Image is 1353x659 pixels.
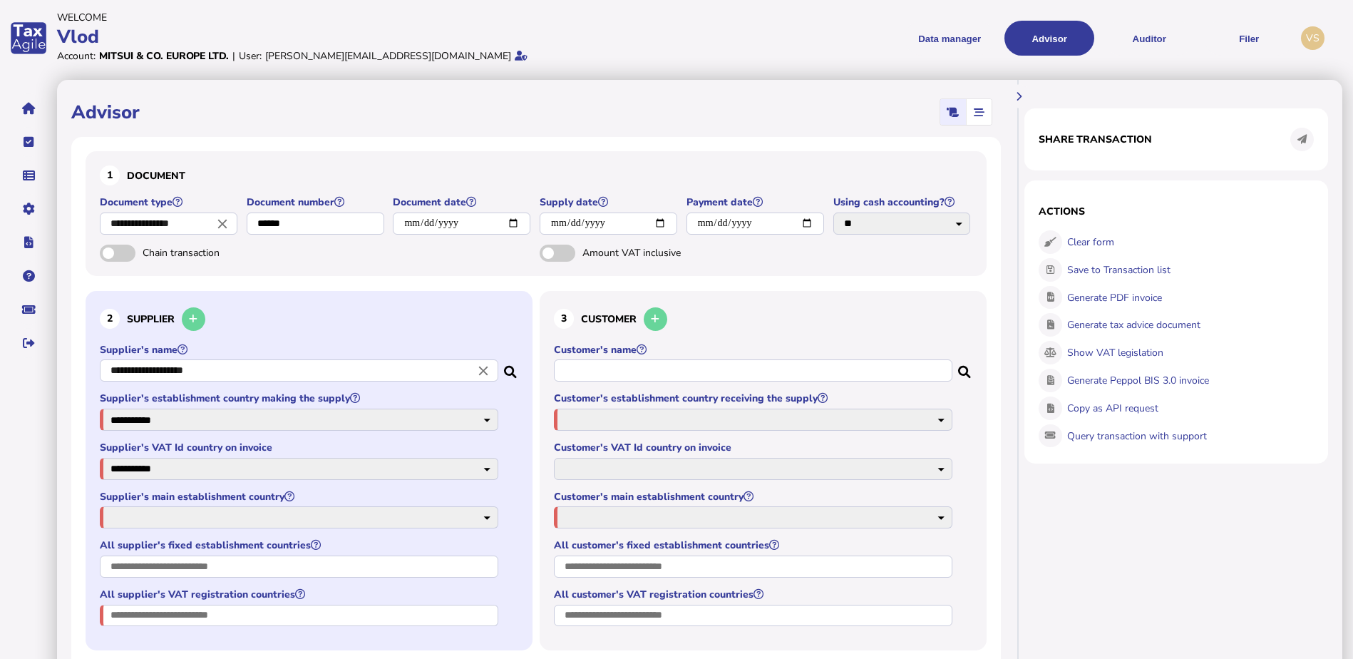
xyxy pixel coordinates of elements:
label: Using cash accounting? [833,195,973,209]
i: Search for a dummy customer [958,362,972,373]
button: Add a new customer to the database [644,307,667,331]
label: Customer's name [554,343,955,357]
div: User: [239,49,262,63]
span: Chain transaction [143,246,292,260]
button: Share transaction [1290,128,1314,151]
div: Welcome [57,11,672,24]
button: Help pages [14,261,43,291]
mat-button-toggle: Stepper view [966,99,992,125]
label: Supplier's establishment country making the supply [100,392,500,405]
label: Supplier's name [100,343,500,357]
label: Customer's VAT Id country on invoice [554,441,955,454]
div: | [232,49,235,63]
div: Account: [57,49,96,63]
label: Payment date [686,195,826,209]
div: Profile settings [1301,26,1324,50]
button: Filer [1204,21,1294,56]
label: All customer's fixed establishment countries [554,538,955,552]
h3: Supplier [100,305,518,333]
menu: navigate products [679,21,1295,56]
button: Auditor [1104,21,1194,56]
label: All customer's VAT registration countries [554,588,955,601]
i: Email verified [515,51,528,61]
div: Mitsui & Co. Europe Ltd. [99,49,229,63]
button: Shows a dropdown of Data manager options [905,21,994,56]
div: [PERSON_NAME][EMAIL_ADDRESS][DOMAIN_NAME] [265,49,511,63]
h3: Customer [554,305,972,333]
label: All supplier's fixed establishment countries [100,538,500,552]
i: Close [215,215,230,231]
button: Home [14,93,43,123]
button: Shows a dropdown of VAT Advisor options [1004,21,1094,56]
h1: Advisor [71,100,140,125]
i: Search for a dummy seller [504,362,518,373]
button: Developer hub links [14,228,43,257]
i: Data manager [23,175,35,176]
h3: Document [100,165,972,185]
label: Supply date [540,195,679,209]
label: All supplier's VAT registration countries [100,588,500,601]
button: Data manager [14,160,43,190]
i: Close [475,363,491,379]
div: 1 [100,165,120,185]
div: 3 [554,309,574,329]
label: Supplier's main establishment country [100,490,500,504]
div: Vlod [57,24,672,49]
label: Document number [247,195,386,209]
app-field: Select a document type [100,195,240,245]
label: Customer's main establishment country [554,490,955,504]
h1: Actions [1039,205,1314,218]
button: Hide [1007,85,1031,108]
button: Sign out [14,328,43,358]
mat-button-toggle: Classic scrolling page view [940,99,966,125]
section: Define the seller [86,291,533,651]
button: Raise a support ticket [14,295,43,325]
label: Document date [393,195,533,209]
label: Customer's establishment country receiving the supply [554,392,955,405]
button: Manage settings [14,194,43,224]
button: Tasks [14,127,43,157]
span: Amount VAT inclusive [582,246,732,260]
label: Supplier's VAT Id country on invoice [100,441,500,454]
label: Document type [100,195,240,209]
button: Add a new supplier to the database [182,307,205,331]
div: 2 [100,309,120,329]
h1: Share transaction [1039,133,1152,146]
